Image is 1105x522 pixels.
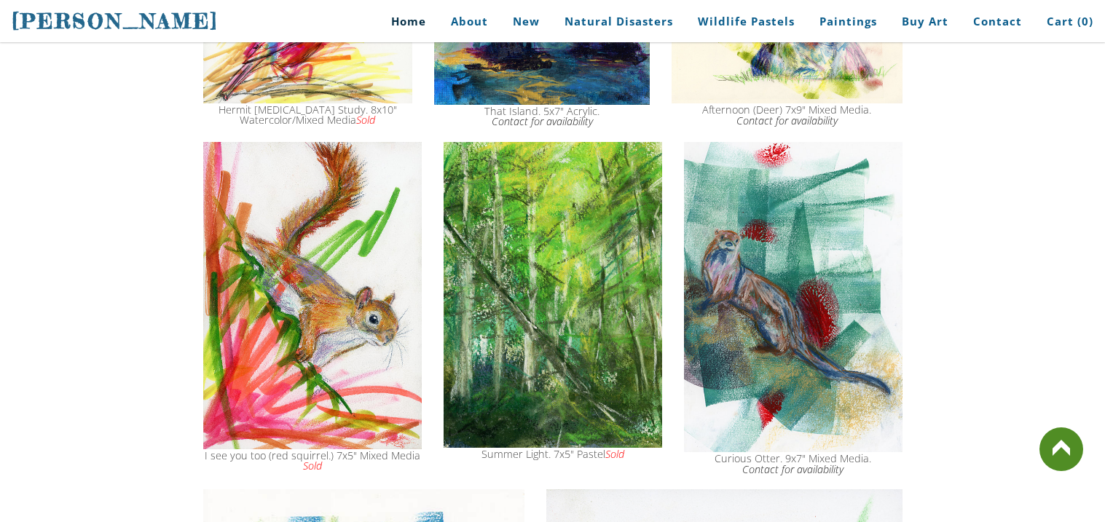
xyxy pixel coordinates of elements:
font: Sold [303,459,322,472]
a: About [440,5,499,38]
a: Natural Disasters [554,5,684,38]
a: Wildlife Pastels [687,5,806,38]
a: Contact [962,5,1033,38]
a: New [502,5,551,38]
font: Sold [605,447,624,461]
img: flying squirrel painting [203,142,422,449]
span: 0 [1082,14,1089,28]
a: Paintings [809,5,888,38]
img: Otter painting [684,142,903,453]
i: Sold [356,113,375,127]
div: Afternoon (Deer) 7x9" Mixed Media. [672,105,902,126]
a: Cart (0) [1036,5,1093,38]
div: I see you too (red squirrel.) 7x5" Mixed Media [203,451,422,472]
a: Contact for availability [736,114,838,127]
a: Home [369,5,437,38]
span: [PERSON_NAME] [12,9,219,33]
div: That Island. 5x7" Acrylic. [434,106,650,127]
div: Curious Otter. 9x7" Mixed Media. [684,454,903,475]
a: Contact for availability [492,114,593,128]
a: Contact for availability [742,462,844,476]
a: [PERSON_NAME] [12,7,219,35]
div: Summer Light. 7x5" Pastel [444,449,662,459]
img: summer light abstract [444,142,662,448]
a: Buy Art [891,5,959,38]
div: Hermit [MEDICAL_DATA] Study. 8x10" Watercolor/Mixed Media [203,105,412,126]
